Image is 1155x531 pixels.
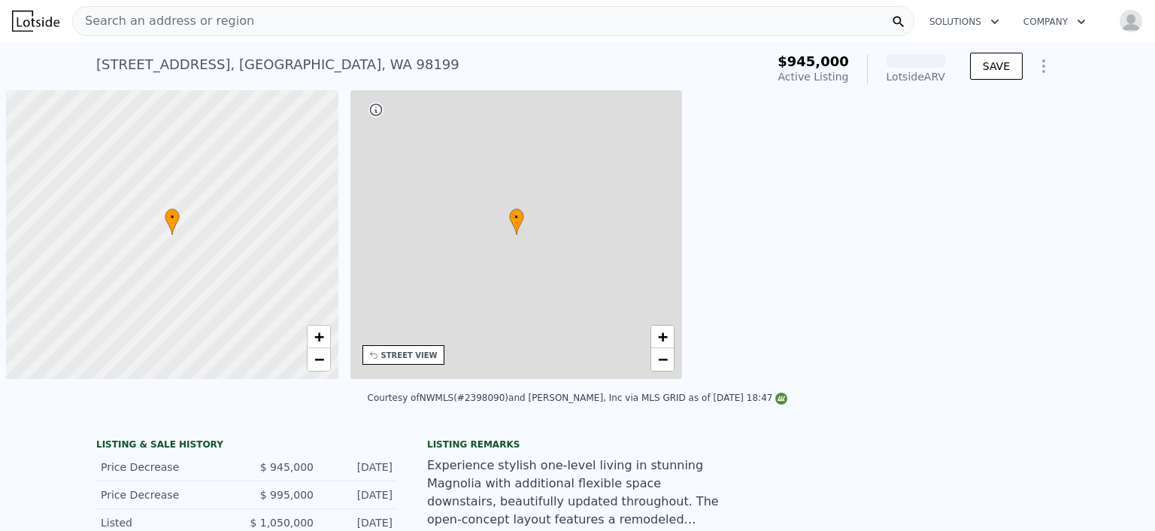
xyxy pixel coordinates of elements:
[1119,9,1143,33] img: avatar
[509,208,524,235] div: •
[658,350,668,369] span: −
[658,327,668,346] span: +
[427,457,728,529] div: Experience stylish one-level living in stunning Magnolia with additional flexible space downstair...
[326,515,393,530] div: [DATE]
[308,326,330,348] a: Zoom in
[326,460,393,475] div: [DATE]
[250,517,314,529] span: $ 1,050,000
[651,348,674,371] a: Zoom out
[314,350,323,369] span: −
[509,211,524,224] span: •
[260,461,314,473] span: $ 945,000
[101,515,235,530] div: Listed
[260,489,314,501] span: $ 995,000
[96,438,397,454] div: LISTING & SALE HISTORY
[381,350,438,361] div: STREET VIEW
[165,208,180,235] div: •
[96,54,459,75] div: [STREET_ADDRESS] , [GEOGRAPHIC_DATA] , WA 98199
[775,393,787,405] img: NWMLS Logo
[12,11,59,32] img: Lotside
[368,393,788,403] div: Courtesy of NWMLS (#2398090) and [PERSON_NAME], Inc via MLS GRID as of [DATE] 18:47
[1029,51,1059,81] button: Show Options
[308,348,330,371] a: Zoom out
[651,326,674,348] a: Zoom in
[970,53,1023,80] button: SAVE
[165,211,180,224] span: •
[101,460,235,475] div: Price Decrease
[778,71,849,83] span: Active Listing
[326,487,393,502] div: [DATE]
[778,53,849,69] span: $945,000
[314,327,323,346] span: +
[427,438,728,451] div: Listing remarks
[1011,8,1098,35] button: Company
[886,69,946,84] div: Lotside ARV
[73,12,254,30] span: Search an address or region
[917,8,1011,35] button: Solutions
[101,487,235,502] div: Price Decrease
